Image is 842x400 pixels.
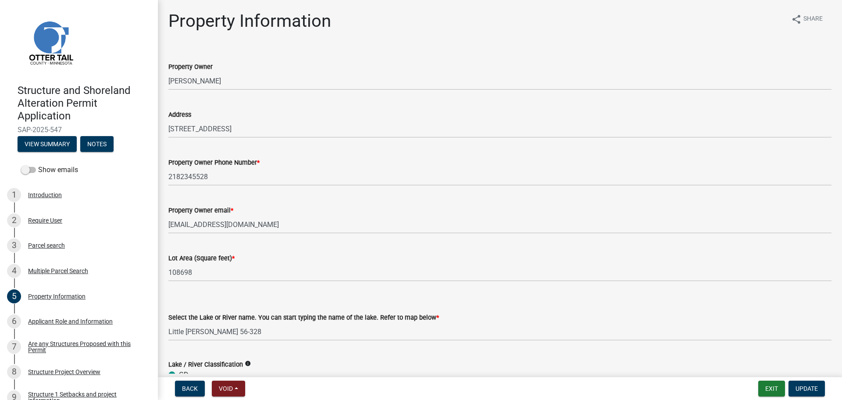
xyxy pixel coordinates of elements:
[212,381,245,396] button: Void
[28,192,62,198] div: Introduction
[796,385,818,392] span: Update
[758,381,785,396] button: Exit
[168,64,213,70] label: Property Owner
[168,362,243,368] label: Lake / River Classification
[28,268,88,274] div: Multiple Parcel Search
[18,9,83,75] img: Otter Tail County, Minnesota
[80,141,114,148] wm-modal-confirm: Notes
[28,318,113,324] div: Applicant Role and Information
[245,360,251,367] i: info
[28,293,86,299] div: Property Information
[28,242,65,249] div: Parcel search
[7,213,21,227] div: 2
[18,136,77,152] button: View Summary
[28,369,100,375] div: Structure Project Overview
[7,238,21,252] div: 3
[182,385,198,392] span: Back
[28,341,144,353] div: Are any Structures Proposed with this Permit
[791,14,802,25] i: share
[7,289,21,303] div: 5
[28,217,62,223] div: Require User
[803,14,823,25] span: Share
[168,208,233,214] label: Property Owner email
[80,136,114,152] button: Notes
[168,315,439,321] label: Select the Lake or River name. You can start typing the name of the lake. Refer to map below
[18,84,151,122] h4: Structure and Shoreland Alteration Permit Application
[7,314,21,328] div: 6
[788,381,825,396] button: Update
[18,141,77,148] wm-modal-confirm: Summary
[7,264,21,278] div: 4
[784,11,830,28] button: shareShare
[168,160,260,166] label: Property Owner Phone Number
[168,256,235,262] label: Lot Area (Square feet)
[179,370,189,380] label: GD
[18,126,140,134] span: SAP-2025-547
[7,188,21,202] div: 1
[7,365,21,379] div: 8
[219,385,233,392] span: Void
[21,165,78,175] label: Show emails
[168,112,191,118] label: Address
[175,381,205,396] button: Back
[168,11,331,32] h1: Property Information
[7,340,21,354] div: 7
